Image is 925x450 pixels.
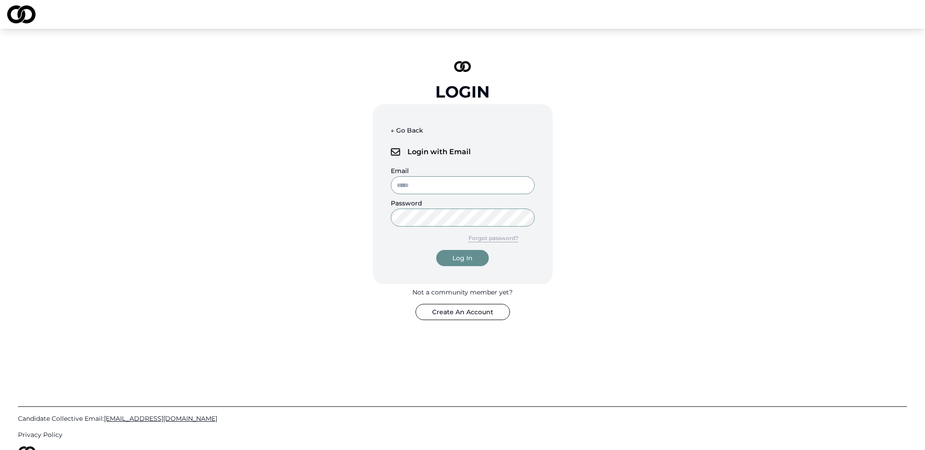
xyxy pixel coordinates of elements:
[18,430,907,439] a: Privacy Policy
[452,230,535,246] button: Forgot password?
[391,148,400,156] img: logo
[391,167,409,175] label: Email
[391,122,423,138] button: ← Go Back
[391,142,535,162] div: Login with Email
[416,304,510,320] button: Create An Account
[435,83,490,101] div: Login
[391,199,422,207] label: Password
[104,414,217,423] span: [EMAIL_ADDRESS][DOMAIN_NAME]
[452,254,473,263] div: Log In
[7,5,36,23] img: logo
[454,61,471,72] img: logo
[436,250,489,266] button: Log In
[412,288,513,297] div: Not a community member yet?
[18,414,907,423] a: Candidate Collective Email:[EMAIL_ADDRESS][DOMAIN_NAME]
